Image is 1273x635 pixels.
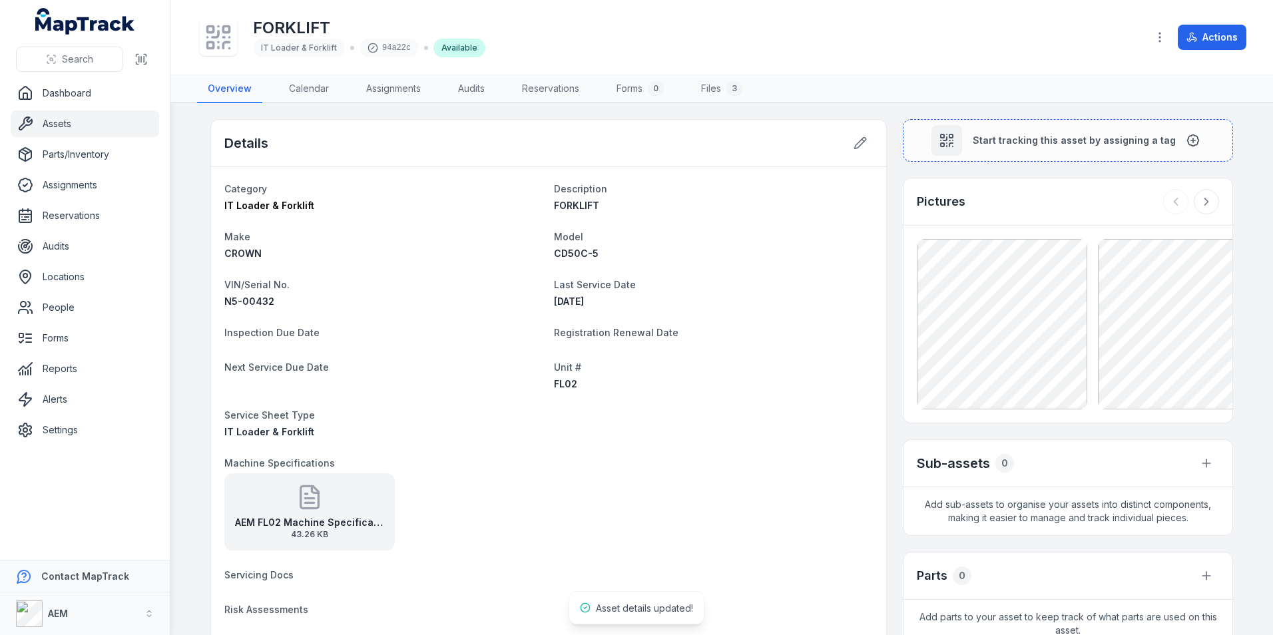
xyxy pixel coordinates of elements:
[554,279,636,290] span: Last Service Date
[917,192,965,211] h3: Pictures
[224,231,250,242] span: Make
[11,264,159,290] a: Locations
[554,296,584,307] span: [DATE]
[554,361,581,373] span: Unit #
[511,75,590,103] a: Reservations
[554,378,577,389] span: FL02
[224,604,308,615] span: Risk Assessments
[48,608,68,619] strong: AEM
[554,248,599,259] span: CD50C-5
[973,134,1176,147] span: Start tracking this asset by assigning a tag
[11,386,159,413] a: Alerts
[11,141,159,168] a: Parts/Inventory
[224,361,329,373] span: Next Service Due Date
[224,296,274,307] span: N5-00432
[197,75,262,103] a: Overview
[690,75,753,103] a: Files3
[554,200,599,211] span: FORKLIFT
[433,39,485,57] div: Available
[726,81,742,97] div: 3
[11,172,159,198] a: Assignments
[224,327,320,338] span: Inspection Due Date
[224,200,314,211] span: IT Loader & Forklift
[224,183,267,194] span: Category
[11,325,159,351] a: Forms
[953,566,971,585] div: 0
[235,516,384,529] strong: AEM FL02 Machine Specifications
[648,81,664,97] div: 0
[903,487,1232,535] span: Add sub-assets to organise your assets into distinct components, making it easier to manage and t...
[224,457,335,469] span: Machine Specifications
[554,183,607,194] span: Description
[224,569,294,580] span: Servicing Docs
[1178,25,1246,50] button: Actions
[554,231,583,242] span: Model
[596,602,693,614] span: Asset details updated!
[11,80,159,106] a: Dashboard
[278,75,340,103] a: Calendar
[11,417,159,443] a: Settings
[554,327,678,338] span: Registration Renewal Date
[224,426,314,437] span: IT Loader & Forklift
[224,248,262,259] span: CROWN
[235,529,384,540] span: 43.26 KB
[41,570,129,582] strong: Contact MapTrack
[917,454,990,473] h2: Sub-assets
[606,75,674,103] a: Forms0
[62,53,93,66] span: Search
[917,566,947,585] h3: Parts
[356,75,431,103] a: Assignments
[554,296,584,307] time: 17/10/2024, 12:00:00 am
[261,43,337,53] span: IT Loader & Forklift
[11,233,159,260] a: Audits
[11,202,159,229] a: Reservations
[224,134,268,152] h2: Details
[903,119,1233,162] button: Start tracking this asset by assigning a tag
[995,454,1014,473] div: 0
[11,110,159,137] a: Assets
[224,409,315,421] span: Service Sheet Type
[16,47,123,72] button: Search
[35,8,135,35] a: MapTrack
[224,279,290,290] span: VIN/Serial No.
[11,355,159,382] a: Reports
[447,75,495,103] a: Audits
[253,17,485,39] h1: FORKLIFT
[360,39,419,57] div: 94a22c
[11,294,159,321] a: People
